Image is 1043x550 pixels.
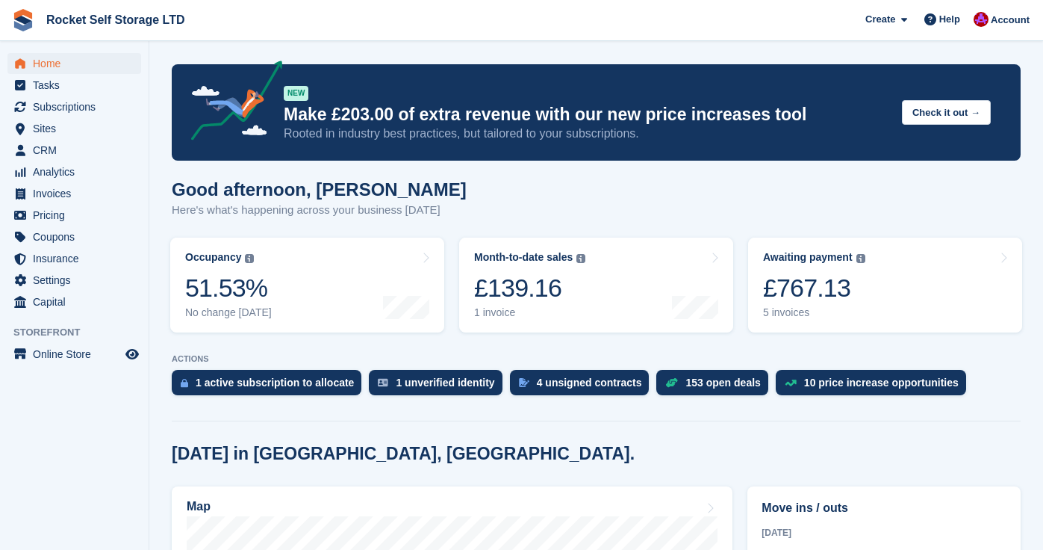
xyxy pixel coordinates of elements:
[185,273,272,303] div: 51.53%
[245,254,254,263] img: icon-info-grey-7440780725fd019a000dd9b08b2336e03edf1995a4989e88bcd33f0948082b44.svg
[13,325,149,340] span: Storefront
[33,75,122,96] span: Tasks
[474,251,573,264] div: Month-to-date sales
[181,378,188,388] img: active_subscription_to_allocate_icon-d502201f5373d7db506a760aba3b589e785aa758c864c3986d89f69b8ff3...
[7,344,141,365] a: menu
[763,273,865,303] div: £767.13
[7,53,141,74] a: menu
[185,306,272,319] div: No change [DATE]
[762,526,1006,540] div: [DATE]
[33,291,122,312] span: Capital
[763,251,853,264] div: Awaiting payment
[40,7,191,32] a: Rocket Self Storage LTD
[7,205,141,226] a: menu
[33,226,122,247] span: Coupons
[378,378,388,387] img: verify_identity-adf6edd0f0f0b5bbfe63781bf79b02c33cf7c696d77639b501bdc392416b5a36.svg
[537,377,642,389] div: 4 unsigned contracts
[762,499,1006,517] h2: Move ins / outs
[7,96,141,117] a: menu
[902,100,991,125] button: Check it out →
[12,9,34,31] img: stora-icon-8386f47178a22dfd0bd8f6a31ec36ba5ce8667c1dd55bd0f319d3a0aa187defe.svg
[33,205,122,226] span: Pricing
[459,238,733,333] a: Month-to-date sales £139.16 1 invoice
[7,118,141,139] a: menu
[196,377,354,389] div: 1 active subscription to allocate
[7,291,141,312] a: menu
[576,254,585,263] img: icon-info-grey-7440780725fd019a000dd9b08b2336e03edf1995a4989e88bcd33f0948082b44.svg
[776,370,974,403] a: 10 price increase opportunities
[178,61,283,146] img: price-adjustments-announcement-icon-8257ccfd72463d97f412b2fc003d46551f7dbcb40ab6d574587a9cd5c0d94...
[7,75,141,96] a: menu
[763,306,865,319] div: 5 invoices
[656,370,775,403] a: 153 open deals
[856,254,865,263] img: icon-info-grey-7440780725fd019a000dd9b08b2336e03edf1995a4989e88bcd33f0948082b44.svg
[748,238,1022,333] a: Awaiting payment £767.13 5 invoices
[785,380,797,386] img: price_increase_opportunities-93ffe204e8149a01c8c9dc8f82e8f89637d9d84a8eef4429ea346261dce0b2c0.svg
[33,118,122,139] span: Sites
[33,270,122,291] span: Settings
[665,377,678,388] img: deal-1b604bf984904fb50ccaf53a9ad4b4a5d6e5aea283cecdc64d6e3604feb123c2.svg
[7,226,141,247] a: menu
[804,377,959,389] div: 10 price increase opportunities
[510,370,657,403] a: 4 unsigned contracts
[474,306,585,319] div: 1 invoice
[7,140,141,161] a: menu
[7,270,141,291] a: menu
[33,53,122,74] span: Home
[123,345,141,363] a: Preview store
[172,354,1021,364] p: ACTIONS
[396,377,494,389] div: 1 unverified identity
[187,500,211,513] h2: Map
[974,12,988,27] img: Lee Tresadern
[33,96,122,117] span: Subscriptions
[369,370,509,403] a: 1 unverified identity
[33,161,122,182] span: Analytics
[519,378,529,387] img: contract_signature_icon-13c848040528278c33f63329250d36e43548de30e8caae1d1a13099fd9432cc5.svg
[170,238,444,333] a: Occupancy 51.53% No change [DATE]
[185,251,241,264] div: Occupancy
[33,344,122,365] span: Online Store
[172,179,467,200] h1: Good afternoon, [PERSON_NAME]
[7,161,141,182] a: menu
[7,248,141,269] a: menu
[685,377,760,389] div: 153 open deals
[33,140,122,161] span: CRM
[991,13,1030,28] span: Account
[865,12,895,27] span: Create
[284,126,890,142] p: Rooted in industry best practices, but tailored to your subscriptions.
[284,104,890,126] p: Make £203.00 of extra revenue with our new price increases tool
[474,273,585,303] div: £139.16
[172,444,635,464] h2: [DATE] in [GEOGRAPHIC_DATA], [GEOGRAPHIC_DATA].
[172,370,369,403] a: 1 active subscription to allocate
[939,12,960,27] span: Help
[172,202,467,219] p: Here's what's happening across your business [DATE]
[33,248,122,269] span: Insurance
[284,86,308,101] div: NEW
[7,183,141,204] a: menu
[33,183,122,204] span: Invoices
